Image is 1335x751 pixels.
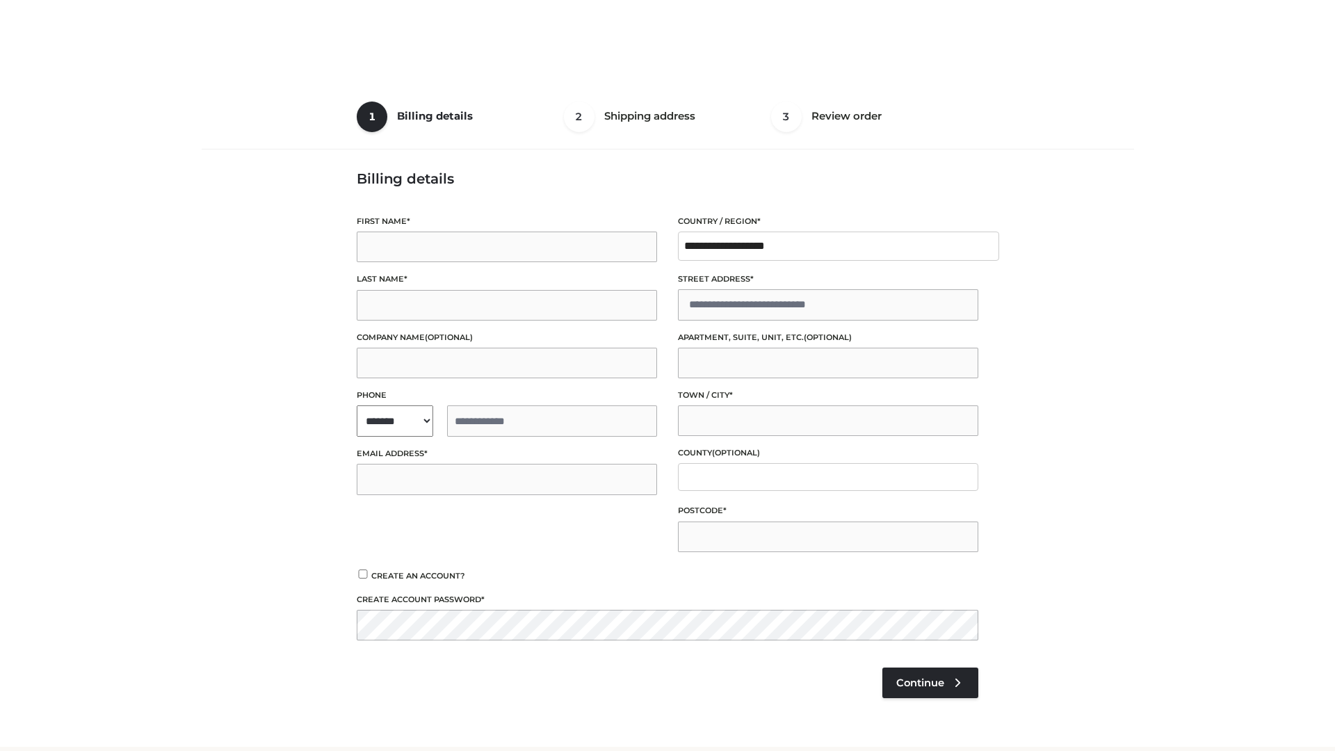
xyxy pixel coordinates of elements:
span: 2 [564,102,594,132]
label: Company name [357,331,657,344]
span: Billing details [397,109,473,122]
label: Postcode [678,504,978,517]
label: County [678,446,978,460]
span: Create an account? [371,571,465,581]
label: Town / City [678,389,978,402]
label: Street address [678,273,978,286]
label: Create account password [357,593,978,606]
span: 3 [771,102,802,132]
input: Create an account? [357,570,369,579]
label: Last name [357,273,657,286]
span: (optional) [804,332,852,342]
span: Shipping address [604,109,695,122]
span: Continue [896,677,944,689]
span: 1 [357,102,387,132]
span: (optional) [712,448,760,458]
label: Email address [357,447,657,460]
span: Review order [811,109,882,122]
label: Apartment, suite, unit, etc. [678,331,978,344]
span: (optional) [425,332,473,342]
label: First name [357,215,657,228]
label: Phone [357,389,657,402]
a: Continue [882,668,978,698]
label: Country / Region [678,215,978,228]
h3: Billing details [357,170,978,187]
